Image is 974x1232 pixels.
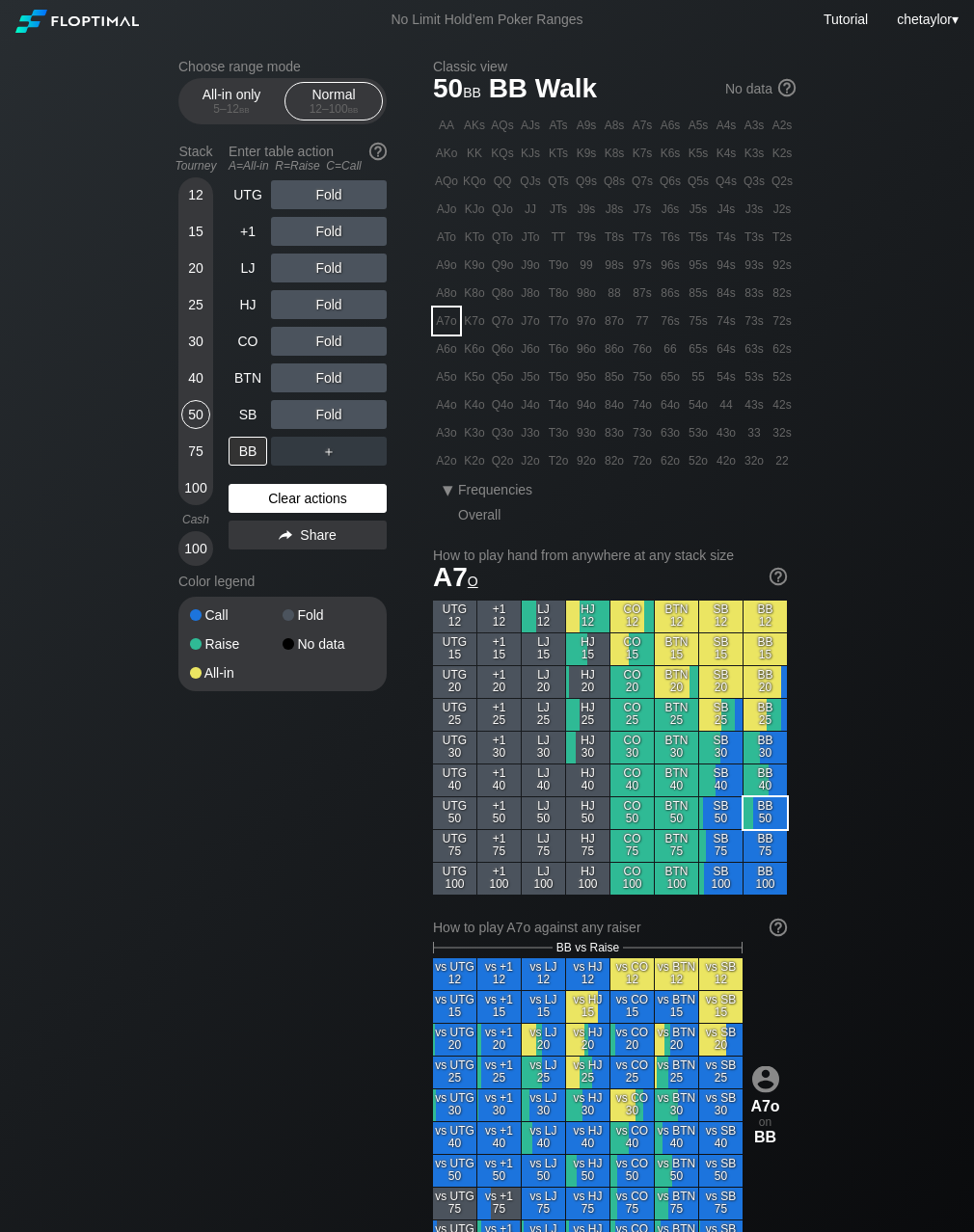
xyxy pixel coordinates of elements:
[271,400,387,429] div: Fold
[545,335,572,362] div: T6o
[433,363,460,390] div: A5o
[461,363,488,390] div: K5o
[517,308,544,335] div: J7o
[768,566,789,587] img: help.32db89a4.svg
[610,830,654,862] div: CO 75
[573,391,600,418] div: 94o
[655,732,698,763] div: BTN 30
[566,633,609,665] div: HJ 15
[522,797,565,829] div: LJ 50
[657,335,684,362] div: 66
[461,168,488,195] div: KQo
[769,363,796,390] div: 52s
[897,12,952,27] span: chetaylor
[486,74,601,106] span: BB Walk
[657,363,684,390] div: 65o
[522,633,565,665] div: LJ 15
[461,419,488,446] div: K3o
[433,224,460,251] div: ATo
[768,917,789,938] img: help.32db89a4.svg
[685,447,712,474] div: 52o
[461,391,488,418] div: K4o
[229,437,267,466] div: BB
[477,830,521,862] div: +1 75
[573,363,600,390] div: 95o
[629,419,656,446] div: 73o
[477,797,521,829] div: +1 50
[573,112,600,139] div: A9s
[699,666,743,698] div: SB 20
[191,102,272,116] div: 5 – 12
[657,419,684,446] div: 63o
[433,633,476,665] div: UTG 15
[629,168,656,195] div: Q7s
[229,290,267,319] div: HJ
[566,732,609,763] div: HJ 30
[610,666,654,698] div: CO 20
[433,112,460,139] div: AA
[181,327,210,356] div: 30
[657,252,684,279] div: 96s
[601,308,628,335] div: 87o
[430,74,484,106] span: 50
[566,830,609,862] div: HJ 75
[566,797,609,829] div: HJ 50
[566,764,609,796] div: HJ 40
[601,252,628,279] div: 98s
[283,637,375,651] div: No data
[573,308,600,335] div: 97o
[566,601,609,632] div: HJ 12
[685,308,712,335] div: 75s
[744,764,787,796] div: BB 40
[741,224,768,251] div: T3s
[655,666,698,698] div: BTN 20
[601,112,628,139] div: A8s
[744,601,787,632] div: BB 12
[367,141,389,162] img: help.32db89a4.svg
[229,159,387,173] div: A=All-in R=Raise C=Call
[566,666,609,698] div: HJ 20
[477,666,521,698] div: +1 20
[545,196,572,223] div: JTs
[229,136,387,180] div: Enter table action
[657,447,684,474] div: 62o
[190,637,283,651] div: Raise
[629,196,656,223] div: J7s
[744,732,787,763] div: BB 30
[824,12,868,27] a: Tutorial
[769,168,796,195] div: Q2s
[433,797,476,829] div: UTG 50
[545,308,572,335] div: T7o
[433,830,476,862] div: UTG 75
[657,280,684,307] div: 86s
[433,601,476,632] div: UTG 12
[699,732,743,763] div: SB 30
[461,224,488,251] div: KTo
[713,112,740,139] div: A4s
[458,482,532,497] span: Frequencies
[187,83,276,120] div: All-in only
[181,473,210,502] div: 100
[433,732,476,763] div: UTG 30
[517,447,544,474] div: J2o
[601,224,628,251] div: T8s
[433,666,476,698] div: UTG 20
[517,112,544,139] div: AJs
[610,797,654,829] div: CO 50
[461,280,488,307] div: K8o
[545,224,572,251] div: TT
[181,400,210,429] div: 50
[433,168,460,195] div: AQo
[769,419,796,446] div: 32s
[699,797,743,829] div: SB 50
[190,666,283,680] div: All-in
[685,419,712,446] div: 53o
[713,280,740,307] div: 84s
[181,534,210,563] div: 100
[433,391,460,418] div: A4o
[348,102,359,116] span: bb
[610,732,654,763] div: CO 30
[545,419,572,446] div: T3o
[699,830,743,862] div: SB 75
[655,633,698,665] div: BTN 15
